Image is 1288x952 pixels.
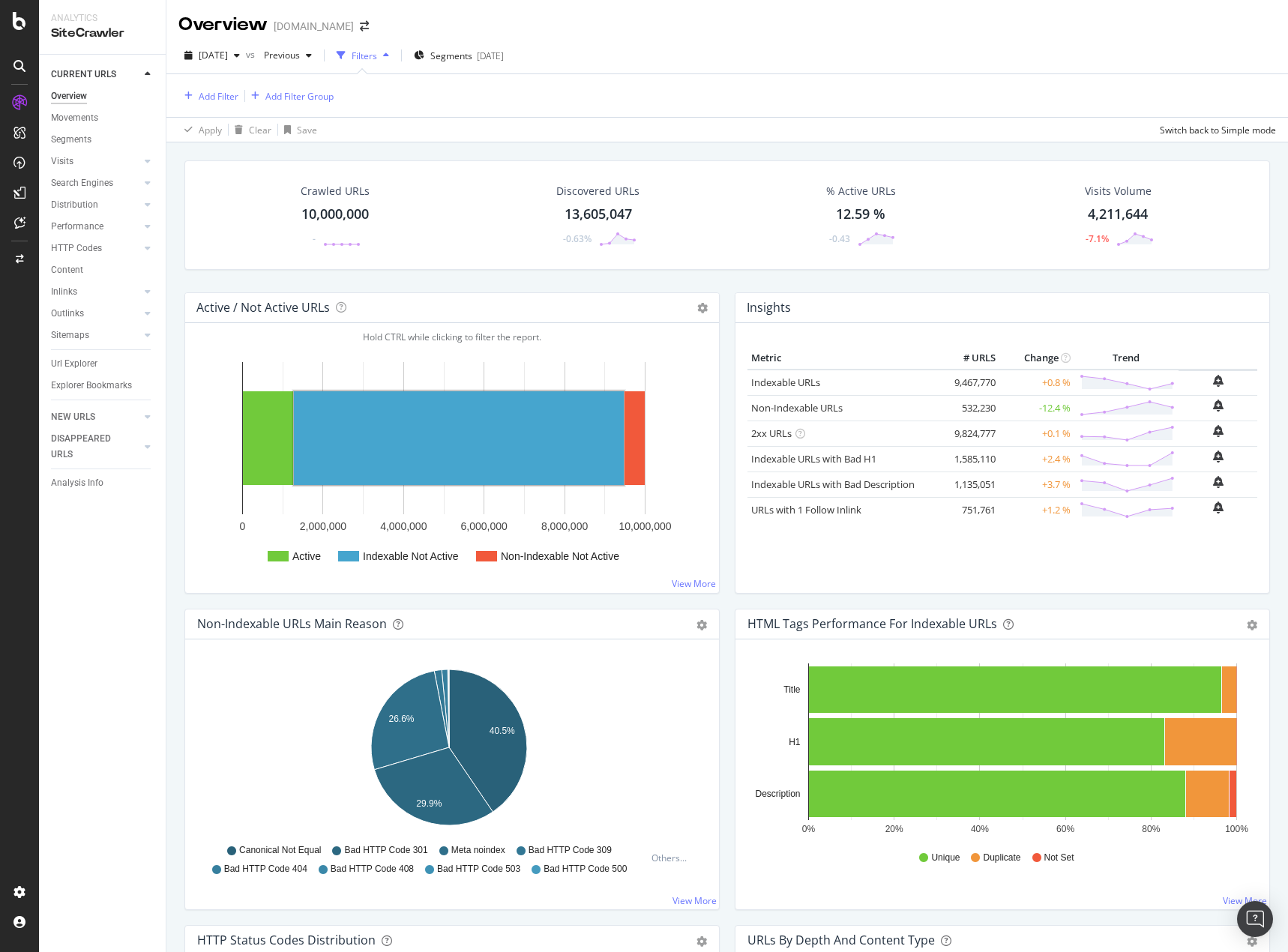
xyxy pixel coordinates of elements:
[563,232,592,245] div: -0.63%
[51,356,155,372] a: Url Explorer
[352,49,377,62] div: Filters
[388,714,414,724] text: 26.6%
[1213,451,1224,463] div: bell-plus
[939,347,999,370] th: # URLS
[265,90,334,103] div: Add Filter Group
[529,844,612,857] span: Bad HTTP Code 309
[51,241,102,256] div: HTTP Codes
[51,197,140,213] a: Distribution
[672,577,716,590] a: View More
[999,497,1074,522] td: +1.2 %
[490,726,515,736] text: 40.5%
[755,789,800,799] text: Description
[380,520,427,532] text: 4,000,000
[999,446,1074,472] td: +2.4 %
[751,503,861,516] a: URLs with 1 Follow Inlink
[1088,205,1148,224] div: 4,211,644
[178,87,238,105] button: Add Filter
[1085,184,1152,199] div: Visits Volume
[747,933,935,948] div: URLs by Depth and Content Type
[245,87,334,105] button: Add Filter Group
[430,49,472,62] span: Segments
[1074,347,1179,370] th: Trend
[541,520,588,532] text: 8,000,000
[829,232,850,245] div: -0.43
[751,376,820,389] a: Indexable URLs
[51,475,155,491] a: Analysis Info
[565,205,632,224] div: 13,605,047
[292,550,321,562] text: Active
[199,124,222,136] div: Apply
[619,520,671,532] text: 10,000,000
[363,331,541,343] span: Hold CTRL while clicking to filter the report.
[1225,824,1248,834] text: 100%
[999,370,1074,396] td: +0.8 %
[51,110,155,126] a: Movements
[51,409,95,425] div: NEW URLS
[1056,824,1074,834] text: 60%
[999,421,1074,446] td: +0.1 %
[544,863,627,876] span: Bad HTTP Code 500
[501,550,619,562] text: Non-Indexable Not Active
[783,684,801,695] text: Title
[747,616,997,631] div: HTML Tags Performance for Indexable URLs
[971,824,989,834] text: 40%
[199,49,228,61] span: 2025 Sep. 14th
[51,306,140,322] a: Outlinks
[51,328,89,343] div: Sitemaps
[751,401,843,415] a: Non-Indexable URLs
[939,421,999,446] td: 9,824,777
[240,520,246,532] text: 0
[696,936,707,947] div: gear
[51,378,132,394] div: Explorer Bookmarks
[51,67,116,82] div: CURRENT URLS
[461,520,508,532] text: 6,000,000
[696,620,707,630] div: gear
[51,154,140,169] a: Visits
[1223,894,1267,907] a: View More
[360,21,369,31] div: arrow-right-arrow-left
[301,205,369,224] div: 10,000,000
[51,306,84,322] div: Outlinks
[344,844,427,857] span: Bad HTTP Code 301
[408,43,510,67] button: Segments[DATE]
[197,663,702,837] svg: A chart.
[939,446,999,472] td: 1,585,110
[1154,118,1276,142] button: Switch back to Simple mode
[1237,901,1273,937] div: Open Intercom Messenger
[178,43,246,67] button: [DATE]
[672,894,717,907] a: View More
[1160,124,1276,136] div: Switch back to Simple mode
[197,616,387,631] div: Non-Indexable URLs Main Reason
[999,472,1074,497] td: +3.7 %
[939,497,999,522] td: 751,761
[747,347,939,370] th: Metric
[451,844,505,857] span: Meta noindex
[297,124,317,136] div: Save
[51,12,154,25] div: Analytics
[313,232,316,245] div: -
[416,798,442,809] text: 29.9%
[1142,824,1160,834] text: 80%
[51,175,140,191] a: Search Engines
[999,395,1074,421] td: -12.4 %
[51,175,113,191] div: Search Engines
[939,370,999,396] td: 9,467,770
[51,431,127,463] div: DISAPPEARED URLS
[556,184,640,199] div: Discovered URLs
[229,118,271,142] button: Clear
[51,219,103,235] div: Performance
[331,43,395,67] button: Filters
[51,88,155,104] a: Overview
[258,49,300,61] span: Previous
[301,184,370,199] div: Crawled URLs
[1086,232,1109,245] div: -7.1%
[826,184,896,199] div: % Active URLs
[51,88,87,104] div: Overview
[51,284,140,300] a: Inlinks
[437,863,520,876] span: Bad HTTP Code 503
[51,356,97,372] div: Url Explorer
[1247,936,1257,947] div: gear
[836,205,885,224] div: 12.59 %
